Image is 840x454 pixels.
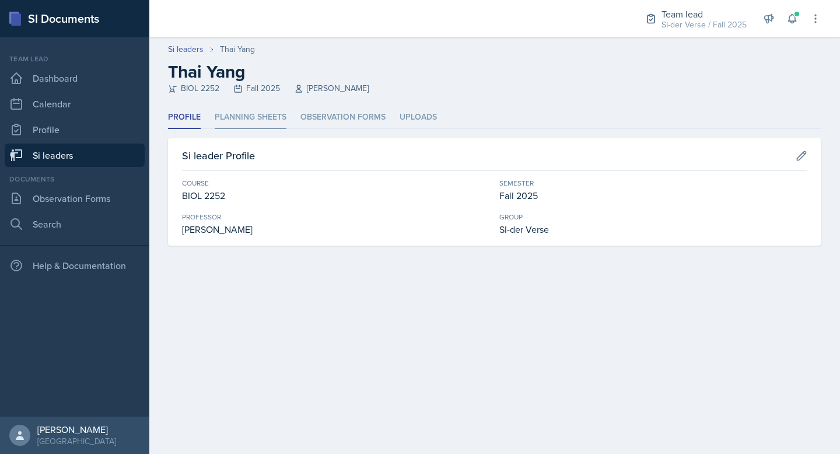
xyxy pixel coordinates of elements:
a: Si leaders [5,144,145,167]
div: BIOL 2252 [182,188,490,202]
li: Uploads [400,106,437,129]
div: Fall 2025 [499,188,807,202]
li: Observation Forms [300,106,386,129]
li: Planning Sheets [215,106,286,129]
div: BIOL 2252 Fall 2025 [PERSON_NAME] [168,82,821,95]
div: Professor [182,212,490,222]
div: Team lead [5,54,145,64]
div: Help & Documentation [5,254,145,277]
h3: Si leader Profile [182,148,255,163]
div: Course [182,178,490,188]
a: Observation Forms [5,187,145,210]
div: SI-der Verse / Fall 2025 [661,19,747,31]
div: [PERSON_NAME] [37,424,116,435]
div: Team lead [661,7,747,21]
div: Thai Yang [220,43,255,55]
a: Si leaders [168,43,204,55]
a: Profile [5,118,145,141]
div: [GEOGRAPHIC_DATA] [37,435,116,447]
h2: Thai Yang [168,61,821,82]
a: Calendar [5,92,145,116]
div: Documents [5,174,145,184]
div: [PERSON_NAME] [182,222,490,236]
li: Profile [168,106,201,129]
a: Search [5,212,145,236]
div: Group [499,212,807,222]
a: Dashboard [5,67,145,90]
div: Semester [499,178,807,188]
div: SI-der Verse [499,222,807,236]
